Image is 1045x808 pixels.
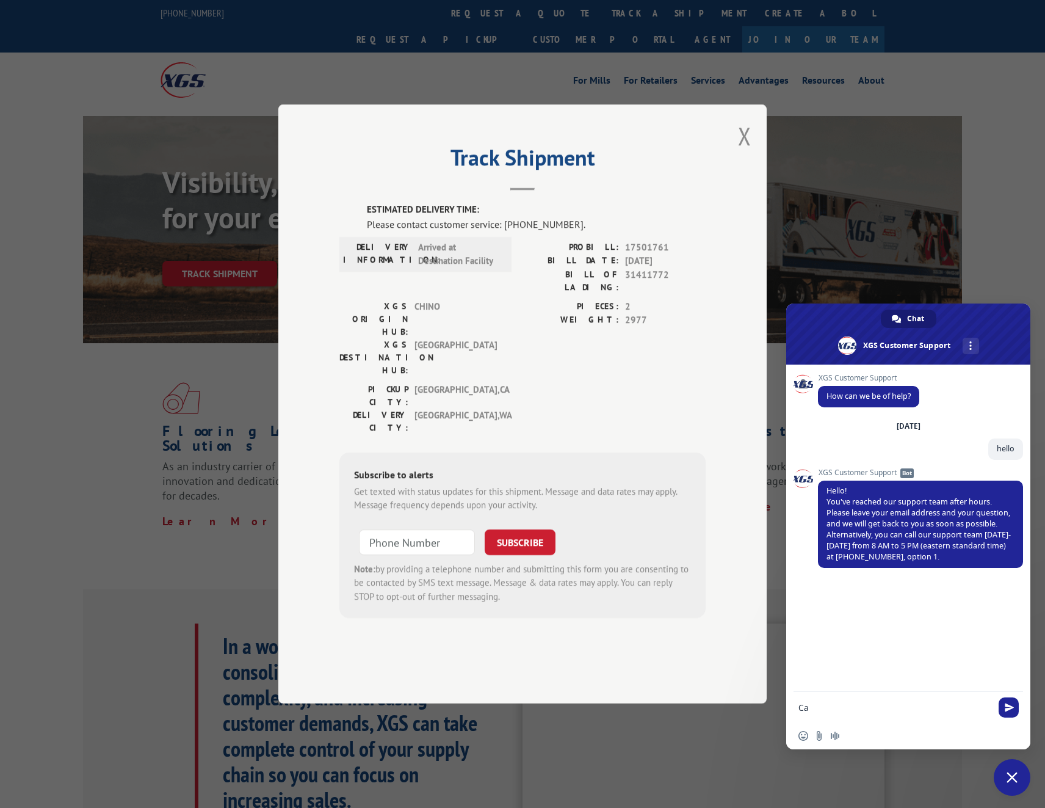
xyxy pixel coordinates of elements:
[897,423,920,430] div: [DATE]
[339,383,408,409] label: PICKUP CITY:
[367,217,706,231] div: Please contact customer service: [PHONE_NUMBER].
[522,241,619,255] label: PROBILL:
[625,254,706,268] span: [DATE]
[414,300,497,338] span: CHINO
[367,203,706,217] label: ESTIMATED DELIVERY TIME:
[339,409,408,434] label: DELIVERY CITY:
[625,268,706,294] span: 31411772
[798,702,991,713] textarea: Compose your message...
[625,241,706,255] span: 17501761
[907,310,924,328] span: Chat
[418,241,501,268] span: Arrived at Destination Facility
[339,300,408,338] label: XGS ORIGIN HUB:
[354,562,691,604] div: by providing a telephone number and submitting this form you are consenting to be contacted by SM...
[999,697,1019,718] span: Send
[359,530,475,555] input: Phone Number
[814,731,824,741] span: Send a file
[900,468,914,478] span: Bot
[994,759,1030,796] div: Close chat
[997,443,1014,454] span: hello
[963,338,979,354] div: More channels
[826,486,1011,562] span: Hello! You've reached our support team after hours. Please leave your email address and your ques...
[881,310,936,328] div: Chat
[354,467,691,485] div: Subscribe to alerts
[339,338,408,377] label: XGS DESTINATION HUB:
[339,149,706,172] h2: Track Shipment
[798,731,808,741] span: Insert an emoji
[414,338,497,377] span: [GEOGRAPHIC_DATA]
[354,563,375,575] strong: Note:
[826,391,911,401] span: How can we be of help?
[522,313,619,327] label: WEIGHT:
[830,731,840,741] span: Audio message
[522,254,619,268] label: BILL DATE:
[414,383,497,409] span: [GEOGRAPHIC_DATA] , CA
[818,468,1023,477] span: XGS Customer Support
[343,241,412,268] label: DELIVERY INFORMATION:
[818,374,919,382] span: XGS Customer Support
[485,530,555,555] button: SUBSCRIBE
[522,268,619,294] label: BILL OF LADING:
[522,300,619,314] label: PIECES:
[625,300,706,314] span: 2
[354,485,691,512] div: Get texted with status updates for this shipment. Message and data rates may apply. Message frequ...
[738,120,751,152] button: Close modal
[414,409,497,434] span: [GEOGRAPHIC_DATA] , WA
[625,313,706,327] span: 2977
